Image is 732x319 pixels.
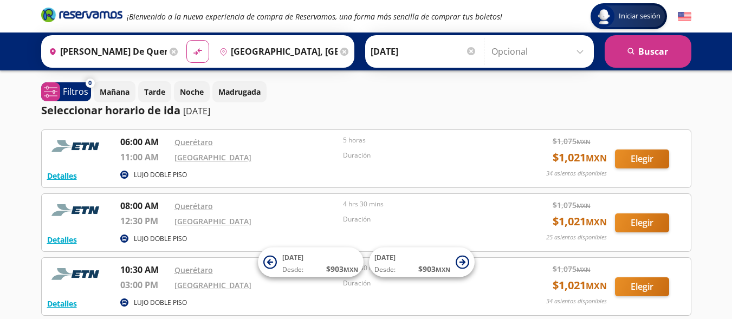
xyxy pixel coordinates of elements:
[120,214,169,227] p: 12:30 PM
[553,213,607,230] span: $ 1,021
[615,277,669,296] button: Elegir
[546,233,607,242] p: 25 asientos disponibles
[120,135,169,148] p: 06:00 AM
[47,199,107,221] img: RESERVAMOS
[369,248,475,277] button: [DATE]Desde:$903MXN
[134,170,187,180] p: LUJO DOBLE PISO
[44,38,167,65] input: Buscar Origen
[47,263,107,285] img: RESERVAMOS
[212,81,267,102] button: Madrugada
[343,214,507,224] p: Duración
[41,6,122,26] a: Brand Logo
[174,152,251,162] a: [GEOGRAPHIC_DATA]
[553,199,591,211] span: $ 1,075
[343,199,507,209] p: 4 hrs 30 mins
[546,169,607,178] p: 34 asientos disponibles
[41,82,91,101] button: 0Filtros
[174,280,251,290] a: [GEOGRAPHIC_DATA]
[94,81,135,102] button: Mañana
[282,265,303,275] span: Desde:
[174,265,213,275] a: Querétaro
[553,149,607,166] span: $ 1,021
[218,86,261,97] p: Madrugada
[88,79,92,88] span: 0
[605,35,691,68] button: Buscar
[576,138,591,146] small: MXN
[215,38,338,65] input: Buscar Destino
[586,216,607,228] small: MXN
[180,86,204,97] p: Noche
[134,234,187,244] p: LUJO DOBLE PISO
[41,102,180,119] p: Seleccionar horario de ida
[134,298,187,308] p: LUJO DOBLE PISO
[120,278,169,291] p: 03:00 PM
[586,152,607,164] small: MXN
[615,149,669,168] button: Elegir
[120,151,169,164] p: 11:00 AM
[63,85,88,98] p: Filtros
[418,263,450,275] span: $ 903
[41,6,122,23] i: Brand Logo
[344,265,358,274] small: MXN
[326,263,358,275] span: $ 903
[343,278,507,288] p: Duración
[374,253,396,262] span: [DATE]
[100,86,129,97] p: Mañana
[553,277,607,294] span: $ 1,021
[576,201,591,210] small: MXN
[553,135,591,147] span: $ 1,075
[174,137,213,147] a: Querétaro
[374,265,396,275] span: Desde:
[615,213,669,232] button: Elegir
[174,201,213,211] a: Querétaro
[174,216,251,226] a: [GEOGRAPHIC_DATA]
[436,265,450,274] small: MXN
[138,81,171,102] button: Tarde
[120,263,169,276] p: 10:30 AM
[258,248,364,277] button: [DATE]Desde:$903MXN
[47,234,77,245] button: Detalles
[678,10,691,23] button: English
[614,11,665,22] span: Iniciar sesión
[491,38,588,65] input: Opcional
[371,38,477,65] input: Elegir Fecha
[47,298,77,309] button: Detalles
[47,170,77,181] button: Detalles
[343,151,507,160] p: Duración
[127,11,502,22] em: ¡Bienvenido a la nueva experiencia de compra de Reservamos, una forma más sencilla de comprar tus...
[183,105,210,118] p: [DATE]
[576,265,591,274] small: MXN
[546,297,607,306] p: 34 asientos disponibles
[586,280,607,292] small: MXN
[174,81,210,102] button: Noche
[144,86,165,97] p: Tarde
[553,263,591,275] span: $ 1,075
[282,253,303,262] span: [DATE]
[120,199,169,212] p: 08:00 AM
[343,135,507,145] p: 5 horas
[47,135,107,157] img: RESERVAMOS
